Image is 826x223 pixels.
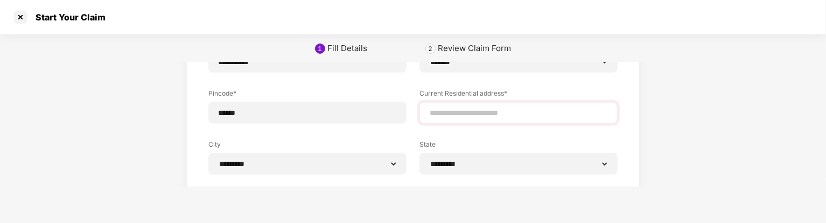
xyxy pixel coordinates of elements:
[29,12,106,23] div: Start Your Claim
[438,43,511,54] div: Review Claim Form
[419,89,618,102] label: Current Residential address*
[318,45,323,53] div: 1
[208,140,407,153] label: City
[327,43,367,54] div: Fill Details
[419,140,618,153] label: State
[208,89,407,102] label: Pincode*
[429,45,433,53] div: 2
